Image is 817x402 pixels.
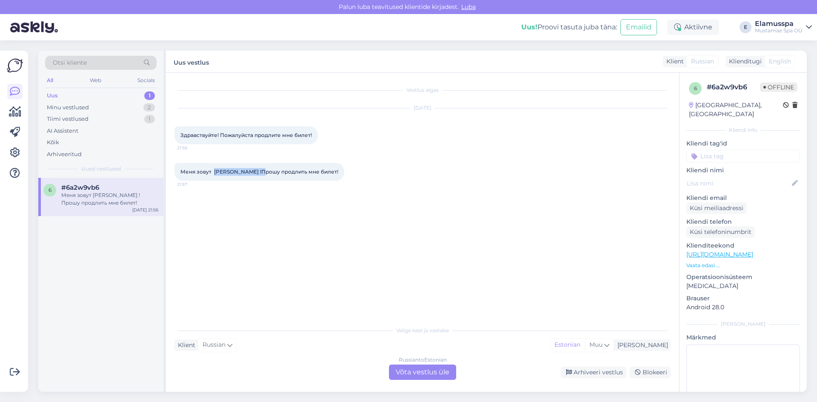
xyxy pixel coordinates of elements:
[49,187,51,193] span: 6
[686,303,800,312] p: Android 28.0
[174,327,671,334] div: Valige keel ja vastake
[521,22,617,32] div: Proovi tasuta juba täna:
[614,341,668,350] div: [PERSON_NAME]
[589,341,603,348] span: Muu
[136,75,157,86] div: Socials
[177,181,209,188] span: 21:57
[686,251,753,258] a: [URL][DOMAIN_NAME]
[88,75,103,86] div: Web
[686,150,800,163] input: Lisa tag
[686,294,800,303] p: Brauser
[686,217,800,226] p: Kliendi telefon
[760,83,797,92] span: Offline
[399,356,447,364] div: Russian to Estonian
[81,165,121,173] span: Uued vestlused
[686,139,800,148] p: Kliendi tag'id
[561,367,626,378] div: Arhiveeri vestlus
[755,20,812,34] a: ElamusspaMustamäe Spa OÜ
[620,19,657,35] button: Emailid
[7,57,23,74] img: Askly Logo
[686,262,800,269] p: Vaata edasi ...
[174,56,209,67] label: Uus vestlus
[686,126,800,134] div: Kliendi info
[740,21,751,33] div: E
[686,282,800,291] p: [MEDICAL_DATA]
[630,367,671,378] div: Blokeeri
[667,20,719,35] div: Aktiivne
[47,150,82,159] div: Arhiveeritud
[143,103,155,112] div: 2
[47,91,58,100] div: Uus
[174,104,671,112] div: [DATE]
[174,341,195,350] div: Klient
[686,202,747,214] div: Küsi meiliaadressi
[550,339,585,351] div: Estonian
[61,184,99,191] span: #6a2w9vb6
[686,273,800,282] p: Operatsioonisüsteem
[174,86,671,94] div: Vestlus algas
[686,320,800,328] div: [PERSON_NAME]
[389,365,456,380] div: Võta vestlus üle
[180,168,338,175] span: Меня зовут [PERSON_NAME] !Прошу продлить мне билет!
[726,57,762,66] div: Klienditugi
[180,132,312,138] span: Здравствуйте! Пожалуйста продлите мне билет!
[686,241,800,250] p: Klienditeekond
[61,191,158,207] div: Меня зовут [PERSON_NAME] !Прошу продлить мне билет!
[132,207,158,213] div: [DATE] 21:56
[521,23,537,31] b: Uus!
[707,82,760,92] div: # 6a2w9vb6
[47,115,89,123] div: Tiimi vestlused
[144,115,155,123] div: 1
[691,57,714,66] span: Russian
[47,127,78,135] div: AI Assistent
[686,194,800,202] p: Kliendi email
[769,57,791,66] span: English
[689,101,783,119] div: [GEOGRAPHIC_DATA], [GEOGRAPHIC_DATA]
[45,75,55,86] div: All
[686,333,800,342] p: Märkmed
[203,340,226,350] span: Russian
[144,91,155,100] div: 1
[459,3,478,11] span: Luba
[663,57,684,66] div: Klient
[755,27,803,34] div: Mustamäe Spa OÜ
[53,58,87,67] span: Otsi kliente
[755,20,803,27] div: Elamusspa
[694,85,697,91] span: 6
[687,179,790,188] input: Lisa nimi
[686,226,755,238] div: Küsi telefoninumbrit
[686,166,800,175] p: Kliendi nimi
[47,138,59,147] div: Kõik
[47,103,89,112] div: Minu vestlused
[177,145,209,151] span: 21:56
